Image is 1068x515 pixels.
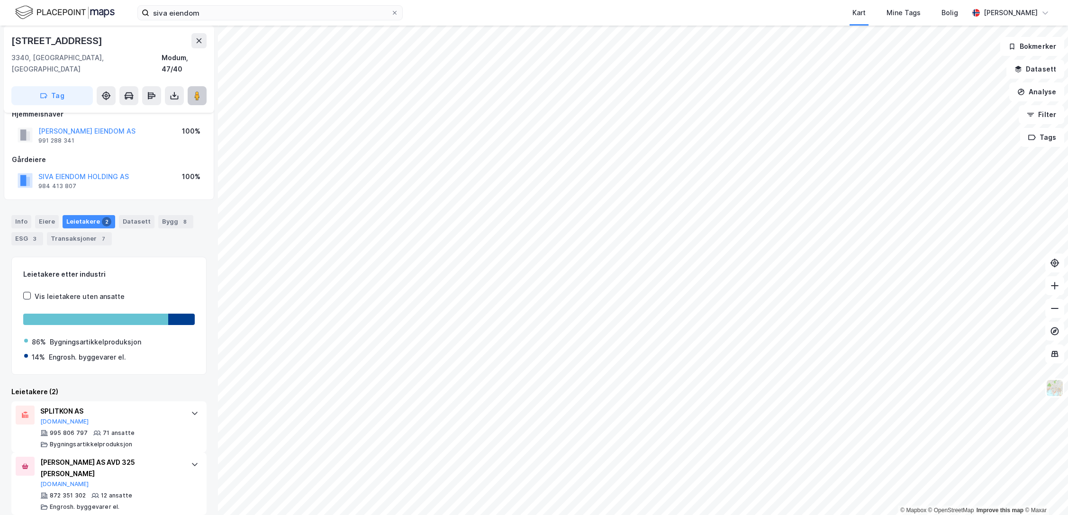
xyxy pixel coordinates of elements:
[50,441,132,448] div: Bygningsartikkelproduksjon
[40,457,181,479] div: [PERSON_NAME] AS AVD 325 [PERSON_NAME]
[162,52,207,75] div: Modum, 47/40
[11,232,43,245] div: ESG
[119,215,154,228] div: Datasett
[1006,60,1064,79] button: Datasett
[180,217,190,226] div: 8
[1019,105,1064,124] button: Filter
[30,234,39,244] div: 3
[50,492,86,499] div: 872 351 302
[158,215,193,228] div: Bygg
[941,7,958,18] div: Bolig
[103,429,135,437] div: 71 ansatte
[32,336,46,348] div: 86%
[102,217,111,226] div: 2
[99,234,108,244] div: 7
[11,33,104,48] div: [STREET_ADDRESS]
[32,352,45,363] div: 14%
[40,418,89,425] button: [DOMAIN_NAME]
[887,7,921,18] div: Mine Tags
[1046,379,1064,397] img: Z
[50,503,120,511] div: Engrosh. byggevarer el.
[900,507,926,514] a: Mapbox
[928,507,974,514] a: OpenStreetMap
[984,7,1038,18] div: [PERSON_NAME]
[11,215,31,228] div: Info
[11,86,93,105] button: Tag
[1020,128,1064,147] button: Tags
[15,4,115,21] img: logo.f888ab2527a4732fd821a326f86c7f29.svg
[1021,470,1068,515] iframe: Chat Widget
[182,126,200,137] div: 100%
[149,6,391,20] input: Søk på adresse, matrikkel, gårdeiere, leietakere eller personer
[38,182,76,190] div: 984 413 807
[50,336,141,348] div: Bygningsartikkelproduksjon
[12,108,206,120] div: Hjemmelshaver
[47,232,112,245] div: Transaksjoner
[12,154,206,165] div: Gårdeiere
[40,480,89,488] button: [DOMAIN_NAME]
[852,7,866,18] div: Kart
[40,406,181,417] div: SPLITKON AS
[35,291,125,302] div: Vis leietakere uten ansatte
[50,429,88,437] div: 995 806 797
[101,492,132,499] div: 12 ansatte
[38,137,74,145] div: 991 288 341
[182,171,200,182] div: 100%
[11,386,207,398] div: Leietakere (2)
[35,215,59,228] div: Eiere
[977,507,1023,514] a: Improve this map
[1021,470,1068,515] div: Kontrollprogram for chat
[11,52,162,75] div: 3340, [GEOGRAPHIC_DATA], [GEOGRAPHIC_DATA]
[49,352,126,363] div: Engrosh. byggevarer el.
[1009,82,1064,101] button: Analyse
[23,269,195,280] div: Leietakere etter industri
[1000,37,1064,56] button: Bokmerker
[63,215,115,228] div: Leietakere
